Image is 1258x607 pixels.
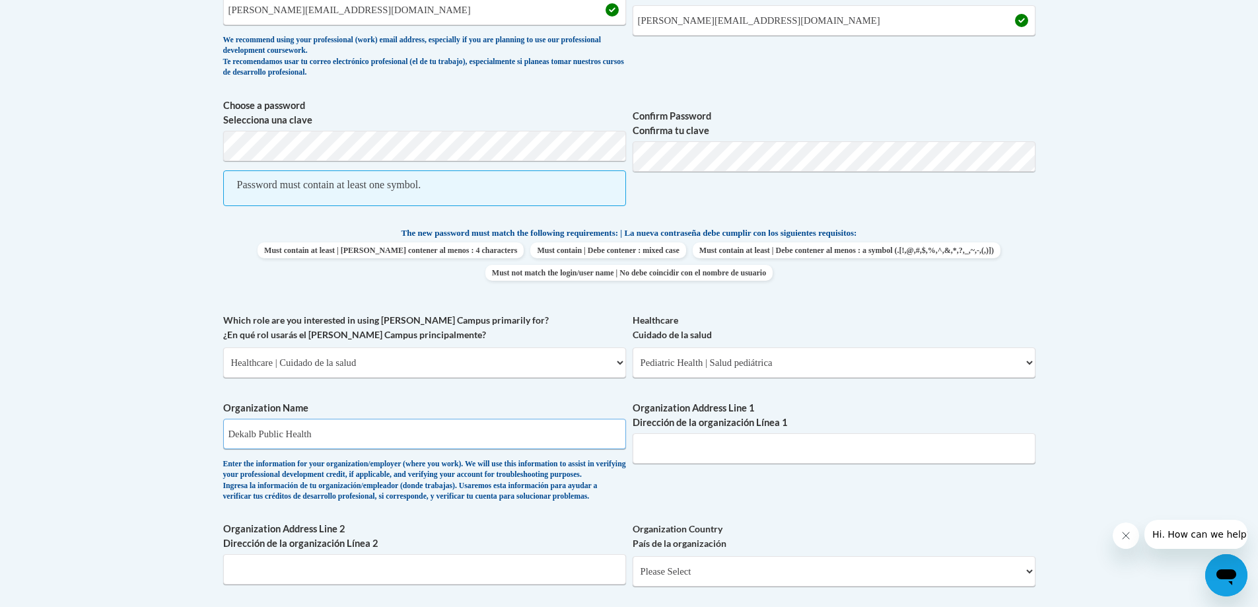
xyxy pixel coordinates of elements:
label: Confirm Password Confirma tu clave [633,109,1035,138]
div: Password must contain at least one symbol. [237,178,421,192]
input: Required [633,5,1035,36]
label: Organization Name [223,401,626,415]
label: Healthcare Cuidado de la salud [633,313,1035,342]
input: Metadata input [223,554,626,585]
iframe: Button to launch messaging window [1205,554,1247,596]
span: Must contain | Debe contener : mixed case [530,242,685,258]
iframe: Close message [1113,522,1139,549]
iframe: Message from company [1144,520,1247,549]
input: Metadata input [223,419,626,449]
label: Choose a password Selecciona una clave [223,98,626,127]
div: Enter the information for your organization/employer (where you work). We will use this informati... [223,459,626,503]
span: Must contain at least | Debe contener al menos : a symbol (.[!,@,#,$,%,^,&,*,?,_,~,-,(,)]) [693,242,1000,258]
label: Organization Country País de la organización [633,522,1035,551]
span: Must contain at least | [PERSON_NAME] contener al menos : 4 characters [258,242,524,258]
div: We recommend using your professional (work) email address, especially if you are planning to use ... [223,35,626,79]
label: Organization Address Line 2 Dirección de la organización Línea 2 [223,522,626,551]
label: Which role are you interested in using [PERSON_NAME] Campus primarily for? ¿En qué rol usarás el ... [223,313,626,342]
label: Organization Address Line 1 Dirección de la organización Línea 1 [633,401,1035,430]
span: Hi. How can we help? [8,9,107,20]
span: Must not match the login/user name | No debe coincidir con el nombre de usuario [485,265,773,281]
span: The new password must match the following requirements: | La nueva contraseña debe cumplir con lo... [402,227,857,239]
input: Metadata input [633,433,1035,464]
